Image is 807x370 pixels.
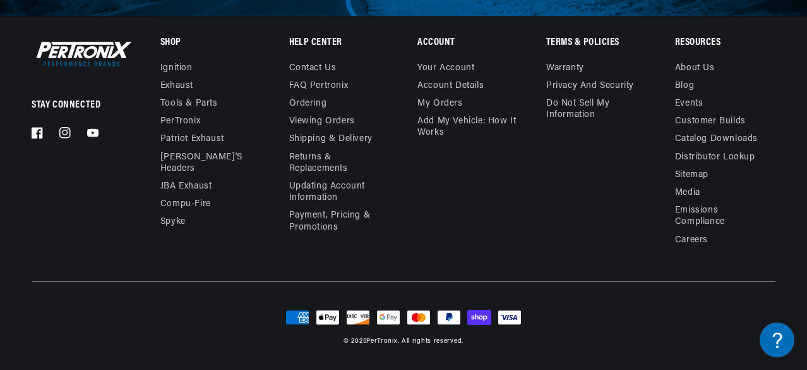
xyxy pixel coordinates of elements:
a: [PERSON_NAME]'s Headers [160,149,251,178]
a: PerTronix [160,113,200,130]
small: © 2025 . [344,338,399,345]
a: Contact us [289,63,337,77]
img: Pertronix [32,39,133,69]
a: Spyke [160,213,186,231]
a: FAQ Pertronix [289,77,349,95]
small: All rights reserved. [402,338,463,345]
a: Add My Vehicle: How It Works [417,113,518,142]
a: Customer Builds [675,113,746,130]
a: Blog [675,77,694,95]
a: Distributor Lookup [675,149,755,166]
a: Catalog Downloads [675,130,758,148]
a: Compu-Fire [160,195,211,213]
a: Privacy and Security [546,77,634,95]
a: Warranty [546,63,584,77]
a: Tools & Parts [160,95,218,113]
a: Sitemap [675,166,708,184]
a: Payment, Pricing & Promotions [289,207,390,236]
a: Emissions compliance [675,202,766,231]
a: About Us [675,63,715,77]
a: Patriot Exhaust [160,130,224,148]
a: JBA Exhaust [160,178,212,195]
a: Exhaust [160,77,193,95]
p: Stay Connected [32,99,119,112]
a: Viewing Orders [289,113,355,130]
a: Updating Account Information [289,178,380,207]
a: Careers [675,231,708,249]
a: PerTronix [366,338,397,345]
a: My orders [417,95,462,113]
a: Events [675,95,703,113]
a: Your account [417,63,474,77]
a: Returns & Replacements [289,149,380,178]
a: Media [675,184,700,202]
a: Ordering [289,95,327,113]
a: Do not sell my information [546,95,647,124]
a: Shipping & Delivery [289,130,373,148]
a: Account details [417,77,484,95]
a: Ignition [160,63,193,77]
